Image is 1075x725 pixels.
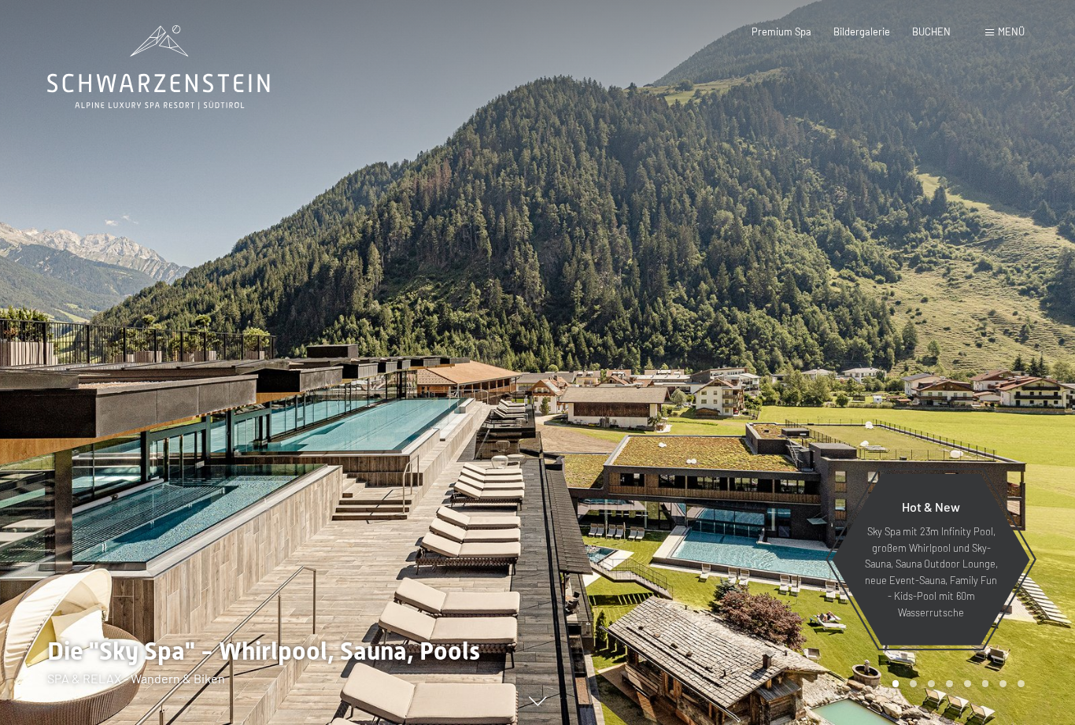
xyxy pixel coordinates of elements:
[892,680,900,687] div: Carousel Page 1 (Current Slide)
[928,680,935,687] div: Carousel Page 3
[1018,680,1025,687] div: Carousel Page 8
[831,473,1031,646] a: Hot & New Sky Spa mit 23m Infinity Pool, großem Whirlpool und Sky-Sauna, Sauna Outdoor Lounge, ne...
[887,680,1025,687] div: Carousel Pagination
[912,25,951,38] a: BUCHEN
[863,523,999,620] p: Sky Spa mit 23m Infinity Pool, großem Whirlpool und Sky-Sauna, Sauna Outdoor Lounge, neue Event-S...
[964,680,971,687] div: Carousel Page 5
[946,680,953,687] div: Carousel Page 4
[752,25,811,38] a: Premium Spa
[902,499,960,514] span: Hot & New
[999,680,1007,687] div: Carousel Page 7
[998,25,1025,38] span: Menü
[982,680,989,687] div: Carousel Page 6
[833,25,890,38] a: Bildergalerie
[910,680,917,687] div: Carousel Page 2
